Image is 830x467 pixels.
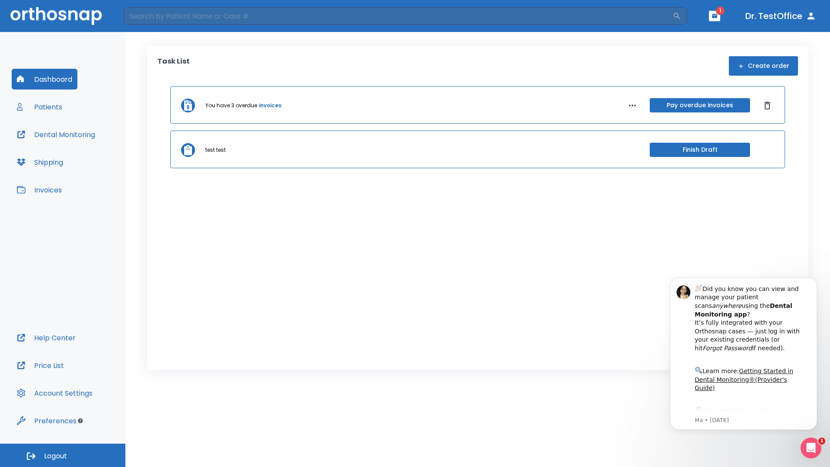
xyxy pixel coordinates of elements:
[801,438,821,458] iframe: Intercom live chat
[157,56,190,76] p: Task List
[12,96,67,117] button: Patients
[12,69,77,90] button: Dashboard
[205,146,226,154] p: test test
[12,383,98,403] button: Account Settings
[818,438,825,445] span: 1
[650,98,750,112] button: Pay overdue invoices
[729,56,798,76] button: Create order
[124,7,673,25] input: Search by Patient Name or Case #
[44,451,67,461] span: Logout
[38,147,147,154] p: Message from Ma, sent 5w ago
[12,410,82,431] button: Preferences
[12,327,81,348] button: Help Center
[147,13,153,20] button: Dismiss notification
[77,417,84,425] div: Tooltip anchor
[12,152,68,173] button: Shipping
[716,6,725,15] span: 1
[12,179,67,200] button: Invoices
[38,138,115,154] a: App Store
[742,8,820,24] button: Dr. TestOffice
[205,102,257,109] p: You have 3 overdue
[650,143,750,157] button: Finish Draft
[657,270,830,435] iframe: Intercom notifications message
[12,124,100,145] button: Dental Monitoring
[12,355,69,376] button: Price List
[10,7,102,25] img: Orthosnap
[38,136,147,180] div: Download the app: | ​ Let us know if you need help getting started!
[259,102,281,109] a: invoices
[760,99,774,112] button: Dismiss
